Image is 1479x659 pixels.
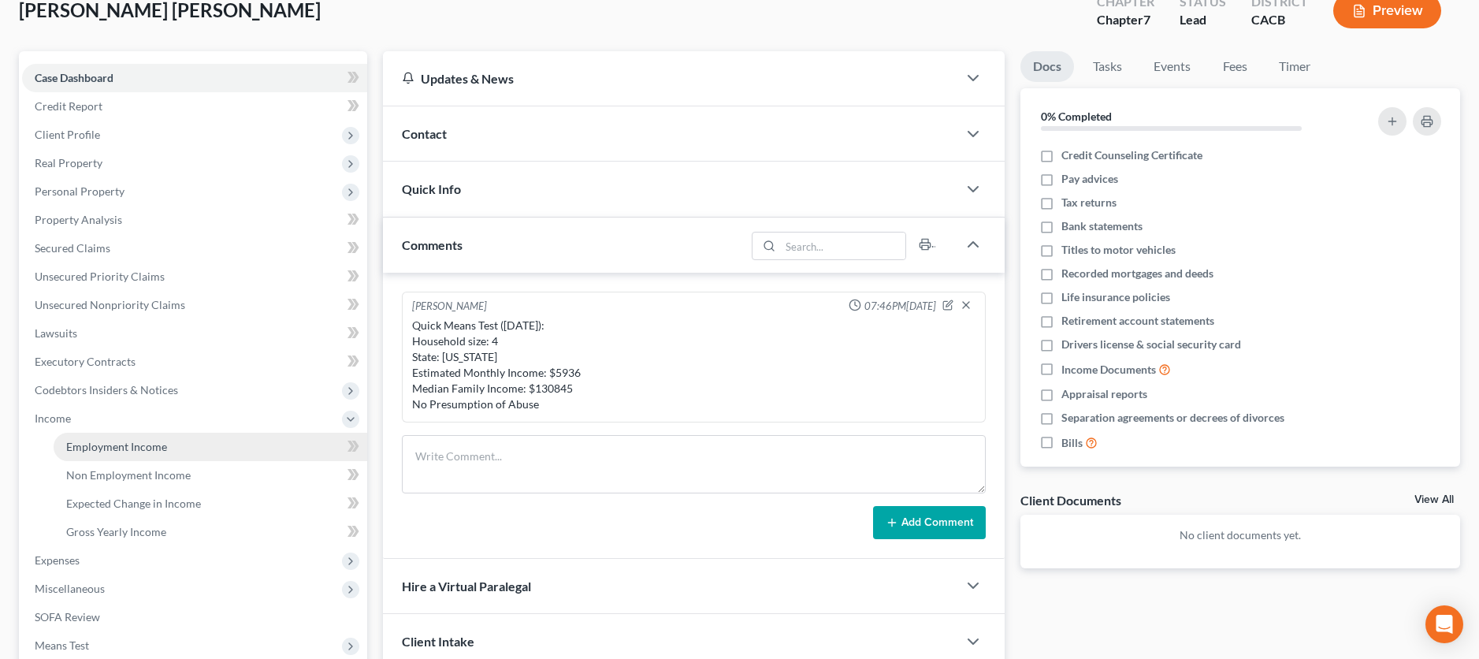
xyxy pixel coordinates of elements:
a: Timer [1266,51,1323,82]
span: Drivers license & social security card [1061,337,1241,352]
span: Unsecured Priority Claims [35,270,165,283]
div: Client Documents [1020,492,1121,508]
a: Property Analysis [22,206,367,234]
span: Executory Contracts [35,355,136,368]
span: Client Intake [402,634,474,649]
a: Gross Yearly Income [54,518,367,546]
span: Retirement account statements [1061,313,1214,329]
span: Life insurance policies [1061,289,1170,305]
a: Docs [1020,51,1074,82]
a: Non Employment Income [54,461,367,490]
div: Open Intercom Messenger [1425,605,1463,643]
span: 07:46PM[DATE] [864,299,936,314]
p: No client documents yet. [1033,527,1447,543]
span: Pay advices [1061,171,1118,187]
span: Miscellaneous [35,582,105,595]
span: Non Employment Income [66,468,191,482]
a: Case Dashboard [22,64,367,92]
a: Unsecured Priority Claims [22,262,367,291]
a: View All [1414,494,1454,505]
span: Comments [402,237,463,252]
span: Quick Info [402,181,461,196]
div: CACB [1251,11,1308,29]
a: Executory Contracts [22,348,367,376]
div: Quick Means Test ([DATE]): Household size: 4 State: [US_STATE] Estimated Monthly Income: $5936 Me... [412,318,975,412]
span: Contact [402,126,447,141]
input: Search... [781,233,906,259]
span: Unsecured Nonpriority Claims [35,298,185,311]
span: Gross Yearly Income [66,525,166,538]
span: Means Test [35,639,89,652]
span: Expenses [35,553,80,567]
span: Employment Income [66,440,167,453]
span: Titles to motor vehicles [1061,242,1176,258]
a: Expected Change in Income [54,490,367,518]
span: Income Documents [1061,362,1156,378]
span: Bank statements [1061,218,1143,234]
a: Events [1141,51,1203,82]
a: Tasks [1080,51,1135,82]
a: Secured Claims [22,234,367,262]
a: SOFA Review [22,603,367,631]
span: SOFA Review [35,610,100,624]
span: Property Analysis [35,213,122,226]
span: Tax returns [1061,195,1117,210]
span: Appraisal reports [1061,386,1147,402]
a: Fees [1210,51,1260,82]
a: Lawsuits [22,319,367,348]
span: Bills [1061,435,1083,451]
button: Add Comment [873,506,986,539]
span: Expected Change in Income [66,497,201,510]
span: Real Property [35,156,102,169]
span: Separation agreements or decrees of divorces [1061,410,1284,426]
span: Recorded mortgages and deeds [1061,266,1213,281]
span: Codebtors Insiders & Notices [35,383,178,397]
span: Secured Claims [35,241,110,255]
span: Credit Report [35,99,102,113]
span: Credit Counseling Certificate [1061,147,1202,163]
div: Updates & News [402,70,938,87]
a: Credit Report [22,92,367,121]
span: Income [35,411,71,425]
a: Employment Income [54,433,367,461]
div: [PERSON_NAME] [412,299,487,315]
span: Personal Property [35,184,124,198]
a: Unsecured Nonpriority Claims [22,291,367,319]
div: Lead [1180,11,1226,29]
span: Lawsuits [35,326,77,340]
span: Hire a Virtual Paralegal [402,579,531,594]
strong: 0% Completed [1041,110,1112,123]
span: Case Dashboard [35,71,113,84]
div: Chapter [1097,11,1154,29]
span: Client Profile [35,128,100,141]
span: 7 [1143,12,1150,27]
